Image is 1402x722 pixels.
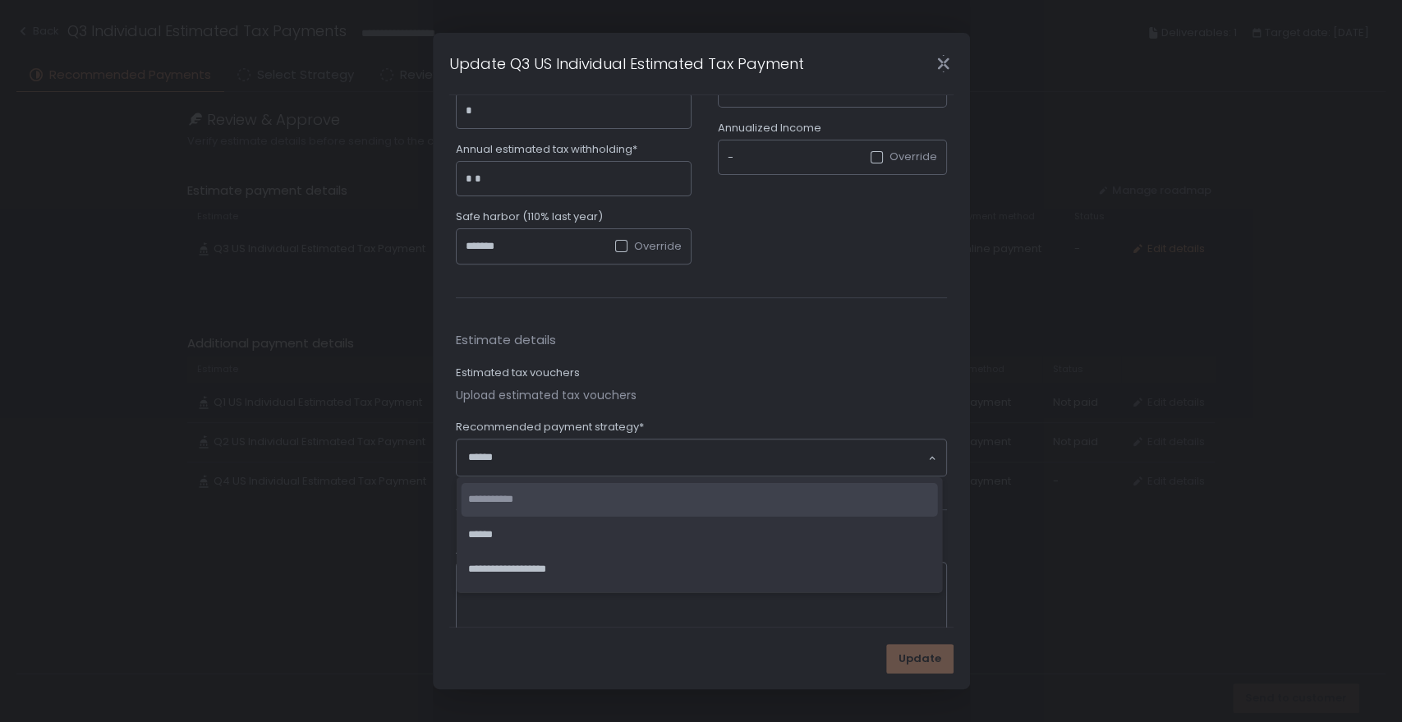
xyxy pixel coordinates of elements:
[456,366,580,380] label: Estimated tax vouchers
[728,149,733,166] div: -
[456,543,543,558] span: Additional notes
[917,54,970,73] div: Close
[456,331,947,350] span: Estimate details
[468,449,926,466] input: Search for option
[457,439,946,476] div: Search for option
[456,142,637,157] span: Annual estimated tax withholding*
[449,53,804,75] h1: Update Q3 US Individual Estimated Tax Payment
[456,420,644,435] span: Recommended payment strategy*
[456,387,637,403] button: Upload estimated tax vouchers
[718,121,821,136] span: Annualized Income
[456,209,603,224] span: Safe harbor (110% last year)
